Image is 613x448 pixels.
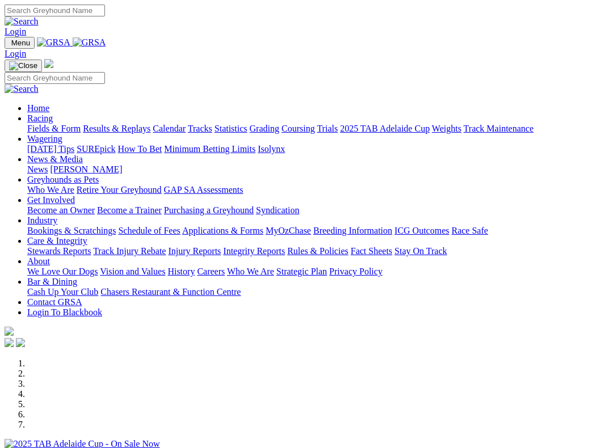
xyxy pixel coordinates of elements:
[27,185,608,195] div: Greyhounds as Pets
[27,205,608,215] div: Get Involved
[5,338,14,347] img: facebook.svg
[27,144,74,154] a: [DATE] Tips
[118,144,162,154] a: How To Bet
[27,185,74,195] a: Who We Are
[77,185,162,195] a: Retire Your Greyhound
[37,37,70,48] img: GRSA
[432,124,461,133] a: Weights
[27,307,102,317] a: Login To Blackbook
[5,16,39,27] img: Search
[164,144,255,154] a: Minimum Betting Limits
[5,49,26,58] a: Login
[27,287,98,297] a: Cash Up Your Club
[394,226,449,235] a: ICG Outcomes
[27,164,48,174] a: News
[223,246,285,256] a: Integrity Reports
[27,103,49,113] a: Home
[73,37,106,48] img: GRSA
[250,124,279,133] a: Grading
[100,267,165,276] a: Vision and Values
[93,246,166,256] a: Track Injury Rebate
[27,287,608,297] div: Bar & Dining
[266,226,311,235] a: MyOzChase
[317,124,338,133] a: Trials
[5,60,42,72] button: Toggle navigation
[27,215,57,225] a: Industry
[27,226,608,236] div: Industry
[27,154,83,164] a: News & Media
[188,124,212,133] a: Tracks
[329,267,383,276] a: Privacy Policy
[5,27,26,36] a: Login
[167,267,195,276] a: History
[27,277,77,286] a: Bar & Dining
[276,267,327,276] a: Strategic Plan
[27,164,608,175] div: News & Media
[77,144,115,154] a: SUREpick
[27,195,75,205] a: Get Involved
[197,267,225,276] a: Careers
[164,205,254,215] a: Purchasing a Greyhound
[27,267,608,277] div: About
[27,124,81,133] a: Fields & Form
[44,59,53,68] img: logo-grsa-white.png
[182,226,263,235] a: Applications & Forms
[27,144,608,154] div: Wagering
[394,246,447,256] a: Stay On Track
[153,124,186,133] a: Calendar
[11,39,30,47] span: Menu
[50,164,122,174] a: [PERSON_NAME]
[118,226,180,235] a: Schedule of Fees
[5,37,35,49] button: Toggle navigation
[27,246,91,256] a: Stewards Reports
[451,226,488,235] a: Race Safe
[27,236,87,246] a: Care & Integrity
[215,124,247,133] a: Statistics
[27,205,95,215] a: Become an Owner
[27,124,608,134] div: Racing
[258,144,285,154] a: Isolynx
[27,226,116,235] a: Bookings & Scratchings
[27,175,99,184] a: Greyhounds as Pets
[27,267,98,276] a: We Love Our Dogs
[464,124,534,133] a: Track Maintenance
[5,84,39,94] img: Search
[27,256,50,266] a: About
[16,338,25,347] img: twitter.svg
[227,267,274,276] a: Who We Are
[27,297,82,307] a: Contact GRSA
[27,134,62,143] a: Wagering
[287,246,349,256] a: Rules & Policies
[340,124,430,133] a: 2025 TAB Adelaide Cup
[5,327,14,336] img: logo-grsa-white.png
[27,246,608,256] div: Care & Integrity
[100,287,241,297] a: Chasers Restaurant & Function Centre
[313,226,392,235] a: Breeding Information
[164,185,243,195] a: GAP SA Assessments
[5,5,105,16] input: Search
[97,205,162,215] a: Become a Trainer
[282,124,315,133] a: Coursing
[351,246,392,256] a: Fact Sheets
[256,205,299,215] a: Syndication
[168,246,221,256] a: Injury Reports
[5,72,105,84] input: Search
[83,124,150,133] a: Results & Replays
[27,113,53,123] a: Racing
[9,61,37,70] img: Close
